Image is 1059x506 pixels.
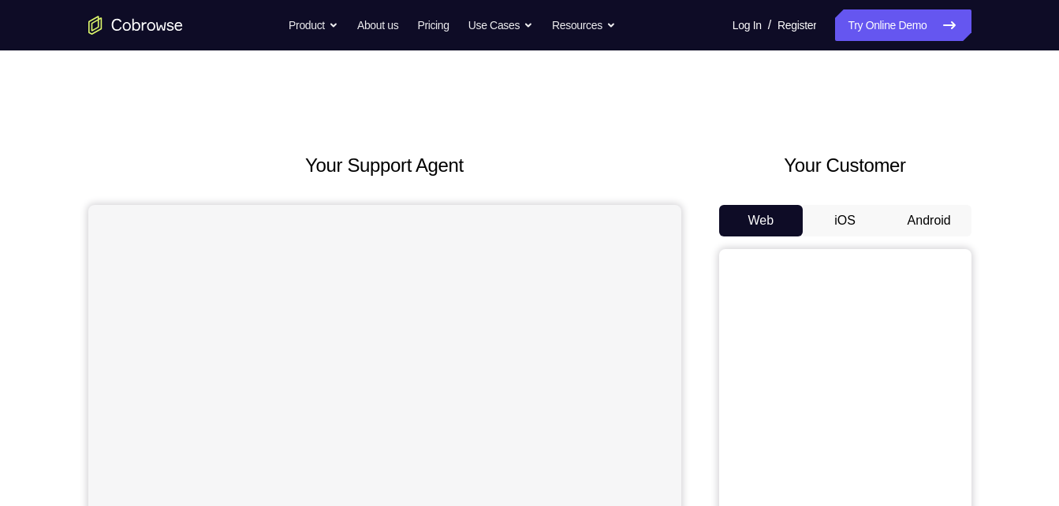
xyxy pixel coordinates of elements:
[803,205,887,236] button: iOS
[719,205,804,236] button: Web
[887,205,971,236] button: Android
[417,9,449,41] a: Pricing
[768,16,771,35] span: /
[468,9,533,41] button: Use Cases
[733,9,762,41] a: Log In
[88,16,183,35] a: Go to the home page
[552,9,616,41] button: Resources
[289,9,338,41] button: Product
[357,9,398,41] a: About us
[835,9,971,41] a: Try Online Demo
[719,151,971,180] h2: Your Customer
[777,9,816,41] a: Register
[88,151,681,180] h2: Your Support Agent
